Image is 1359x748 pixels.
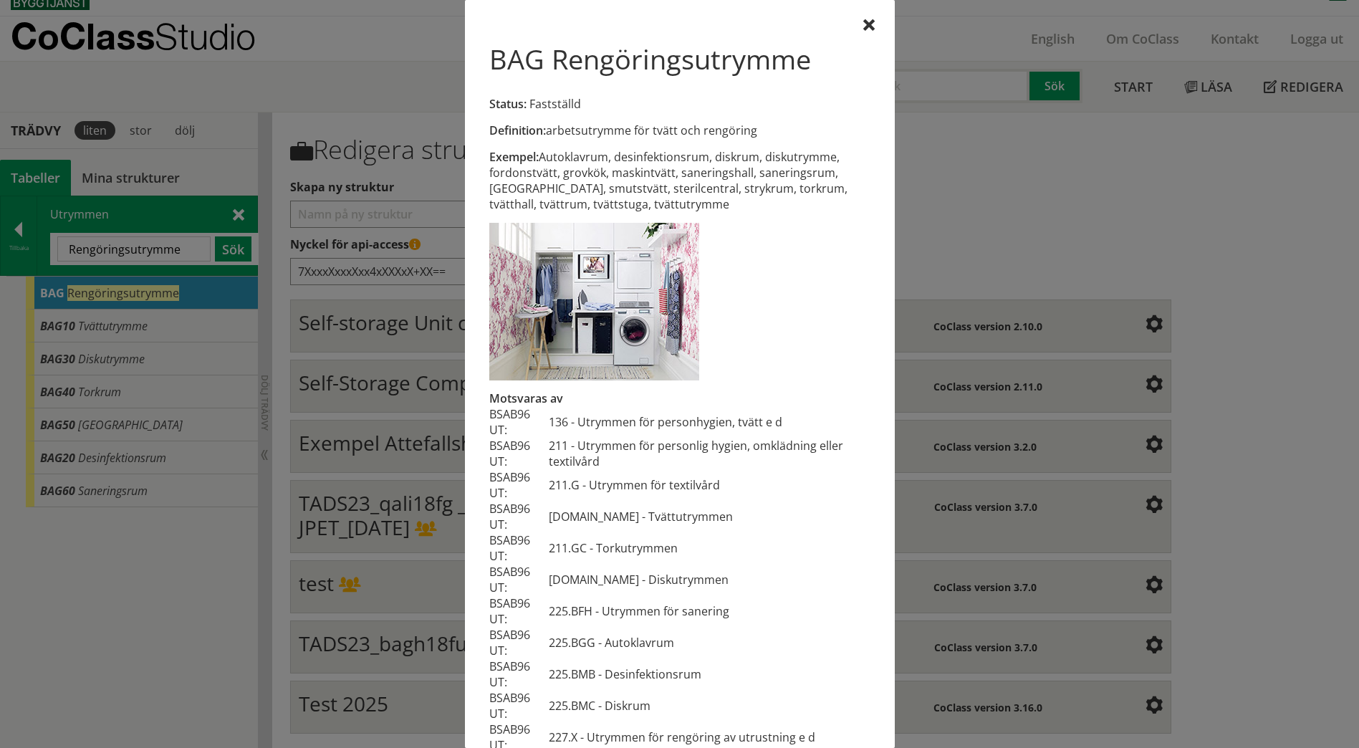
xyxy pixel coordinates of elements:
[489,658,549,690] td: BSAB96 UT:
[489,96,527,112] span: Status:
[489,690,549,721] td: BSAB96 UT:
[489,595,549,627] td: BSAB96 UT:
[489,223,699,380] img: bag-tvattutrymme.jpg
[529,96,581,112] span: Fastställd
[489,627,549,658] td: BSAB96 UT:
[549,627,870,658] td: 225.BGG - Autoklavrum
[489,406,549,438] td: BSAB96 UT:
[489,564,549,595] td: BSAB96 UT:
[489,532,549,564] td: BSAB96 UT:
[549,406,870,438] td: 136 - Utrymmen för personhygien, tvätt e d
[549,438,870,469] td: 211 - Utrymmen för personlig hygien, omklädning eller textilvård
[489,149,539,165] span: Exempel:
[489,390,563,406] span: Motsvaras av
[549,469,870,501] td: 211.G - Utrymmen för textilvård
[489,123,870,138] div: arbetsutrymme för tvätt och rengöring
[489,123,546,138] span: Definition:
[489,501,549,532] td: BSAB96 UT:
[489,149,870,212] div: Autoklavrum, desinfektionsrum, diskrum, diskutrymme, fordonstvätt, grovkök, maskintvätt, sanering...
[549,532,870,564] td: 211.GC - Torkutrymmen
[489,43,811,75] h1: BAG Rengöringsutrymme
[549,501,870,532] td: [DOMAIN_NAME] - Tvättutrymmen
[549,564,870,595] td: [DOMAIN_NAME] - Diskutrymmen
[489,438,549,469] td: BSAB96 UT:
[489,469,549,501] td: BSAB96 UT:
[549,595,870,627] td: 225.BFH - Utrymmen för sanering
[549,658,870,690] td: 225.BMB - Desinfektionsrum
[549,690,870,721] td: 225.BMC - Diskrum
